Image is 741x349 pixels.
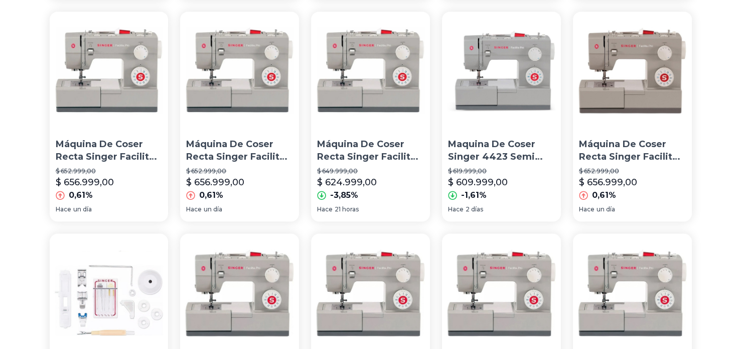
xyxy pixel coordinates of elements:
p: Máquina De Coser Recta Singer Facilita Pro 4423 Portable [579,138,686,163]
p: Maquina De Coser Singer 4423 Semi Industrial Facilita Pro [448,138,555,163]
p: $ 609.999,00 [448,175,508,189]
p: $ 656.999,00 [56,175,114,189]
span: Hace [448,205,464,213]
p: 0,61% [69,189,93,201]
span: Hace [56,205,71,213]
a: Máquina De Coser Recta Singer Facilita Pro 4423 Portable Máquina De Coser Recta Singer Facilita P... [573,12,692,221]
p: Máquina De Coser Recta Singer Facilita Pro 4423 Portable Gris 220v [56,138,163,163]
p: $ 652.999,00 [186,167,293,175]
p: 0,61% [199,189,223,201]
p: Máquina De Coser Recta Singer Facilita Pro 4423 Portable Gris 220v [186,138,293,163]
p: $ 649.999,00 [317,167,424,175]
span: Hace [186,205,202,213]
p: $ 656.999,00 [186,175,244,189]
a: Maquina De Coser Singer 4423 Semi Industrial Facilita ProMaquina De Coser Singer 4423 Semi Indust... [442,12,561,221]
span: 2 días [466,205,483,213]
p: -3,85% [330,189,358,201]
span: Hace [317,205,333,213]
a: Máquina De Coser Recta Singer Facilita Pro 4423 Portable Gris 220vMáquina De Coser Recta Singer F... [180,12,299,221]
p: $ 619.999,00 [448,167,555,175]
p: 0,61% [592,189,616,201]
p: $ 652.999,00 [56,167,163,175]
p: $ 656.999,00 [579,175,637,189]
span: 21 horas [335,205,359,213]
a: Máquina De Coser Recta Singer Facilita Pro 4423 Portable Gris 220vMáquina De Coser Recta Singer F... [311,12,430,221]
a: Máquina De Coser Recta Singer Facilita Pro 4423 Portable Gris 220vMáquina De Coser Recta Singer F... [50,12,169,221]
img: Máquina De Coser Recta Singer Facilita Pro 4423 Portable Gris 220v [50,12,169,131]
span: un día [204,205,222,213]
span: un día [73,205,92,213]
p: $ 624.999,00 [317,175,377,189]
p: -1,61% [461,189,487,201]
img: Maquina De Coser Singer 4423 Semi Industrial Facilita Pro [442,12,561,131]
p: $ 652.999,00 [579,167,686,175]
span: un día [597,205,615,213]
img: Máquina De Coser Recta Singer Facilita Pro 4423 Portable [573,12,692,131]
span: Hace [579,205,595,213]
img: Máquina De Coser Recta Singer Facilita Pro 4423 Portable Gris 220v [180,12,299,131]
p: Máquina De Coser Recta Singer Facilita Pro 4423 Portable Gris 220v [317,138,424,163]
img: Máquina De Coser Recta Singer Facilita Pro 4423 Portable Gris 220v [311,12,430,131]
